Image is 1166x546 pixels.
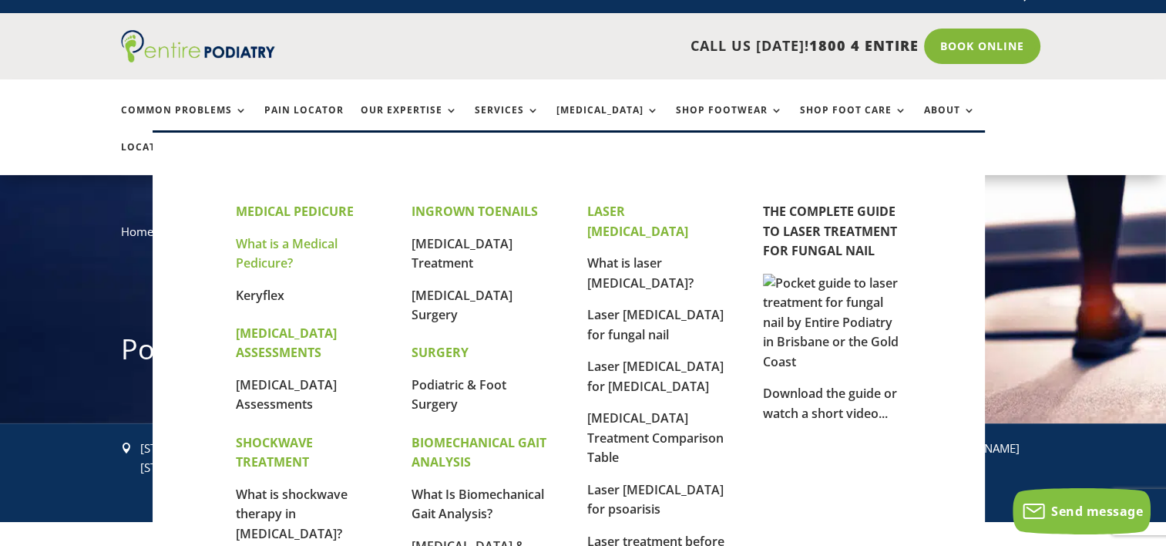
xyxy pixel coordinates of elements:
span:  [121,443,132,453]
p: CALL US [DATE]! [334,36,919,56]
img: Pocket guide to laser treatment for fungal nail by Entire Podiatry in Brisbane or the Gold Coast [763,274,902,372]
strong: BIOMECHANICAL GAIT ANALYSIS [412,434,546,471]
a: Shop Foot Care [800,105,907,138]
a: THE COMPLETE GUIDE TO LASER TREATMENT FOR FUNGAL NAIL [763,203,897,259]
strong: [MEDICAL_DATA] ASSESSMENTS [236,325,337,362]
a: Download the guide or watch a short video... [763,385,897,422]
nav: breadcrumb [121,221,1046,253]
a: What is a Medical Pedicure? [236,235,338,272]
a: Home [121,224,153,239]
a: Shop Footwear [676,105,783,138]
strong: MEDICAL PEDICURE [236,203,354,220]
a: [MEDICAL_DATA] Treatment [412,235,512,272]
img: logo (1) [121,30,275,62]
strong: SURGERY [412,344,469,361]
a: Laser [MEDICAL_DATA] for [MEDICAL_DATA] [587,358,724,395]
a: Laser [MEDICAL_DATA] for fungal nail [587,306,724,343]
h1: Podiatrist [PERSON_NAME] [121,330,1046,376]
a: [MEDICAL_DATA] Surgery [412,287,512,324]
a: Common Problems [121,105,247,138]
a: [MEDICAL_DATA] [556,105,659,138]
span: Send message [1051,503,1143,520]
a: Podiatric & Foot Surgery [412,376,506,413]
a: [MEDICAL_DATA] Assessments [236,376,337,413]
a: What Is Biomechanical Gait Analysis? [412,486,544,523]
a: Book Online [924,29,1040,64]
a: Keryflex [236,287,284,304]
a: Pain Locator [264,105,344,138]
a: Services [475,105,539,138]
button: Send message [1013,488,1151,534]
a: What is shockwave therapy in [MEDICAL_DATA]? [236,486,348,542]
span: 1800 4 ENTIRE [809,36,919,55]
p: [STREET_ADDRESS], [STREET_ADDRESS] [140,439,338,478]
a: [MEDICAL_DATA] Treatment Comparison Table [587,410,724,466]
strong: LASER [MEDICAL_DATA] [587,203,688,240]
a: Entire Podiatry [121,50,275,66]
strong: INGROWN TOENAILS [412,203,538,220]
strong: SHOCKWAVE TREATMENT [236,434,313,471]
a: Laser [MEDICAL_DATA] for psoarisis [587,481,724,518]
a: About [924,105,976,138]
a: Our Expertise [361,105,458,138]
a: Locations [121,142,198,175]
a: What is laser [MEDICAL_DATA]? [587,254,694,292]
